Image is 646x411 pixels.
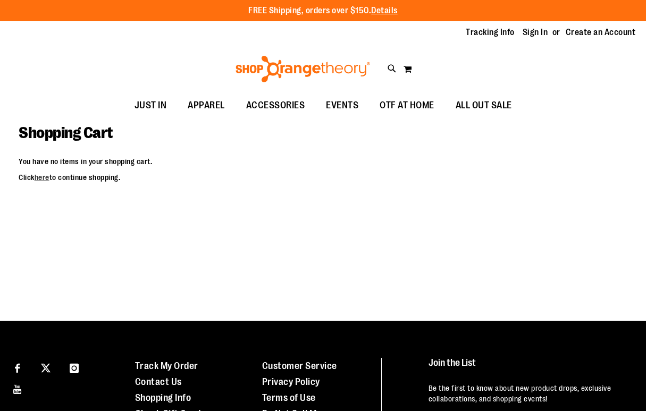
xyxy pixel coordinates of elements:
span: Shopping Cart [19,124,113,142]
a: Sign In [523,27,548,38]
a: Details [371,6,398,15]
a: Visit our Instagram page [65,358,83,376]
a: Tracking Info [466,27,515,38]
a: Terms of Use [262,392,316,403]
img: Twitter [41,363,51,373]
a: here [35,173,49,182]
p: FREE Shipping, orders over $150. [248,5,398,17]
span: OTF AT HOME [380,93,434,117]
h4: Join the List [429,358,628,378]
a: Visit our X page [37,358,55,376]
span: EVENTS [326,93,358,117]
p: Click to continue shopping. [19,172,627,183]
a: Privacy Policy [262,376,320,387]
a: Visit our Facebook page [8,358,27,376]
p: You have no items in your shopping cart. [19,156,627,167]
span: JUST IN [135,93,167,117]
a: Contact Us [135,376,182,387]
p: Be the first to know about new product drops, exclusive collaborations, and shopping events! [429,383,628,404]
span: ACCESSORIES [246,93,305,117]
img: Shop Orangetheory [234,56,372,82]
a: Shopping Info [135,392,191,403]
a: Visit our Youtube page [8,379,27,398]
span: APPAREL [188,93,225,117]
a: Create an Account [566,27,636,38]
span: ALL OUT SALE [456,93,512,117]
a: Customer Service [262,361,337,371]
a: Track My Order [135,361,198,371]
